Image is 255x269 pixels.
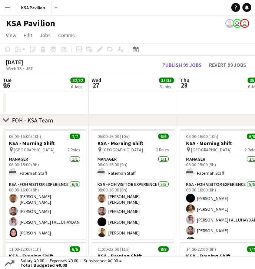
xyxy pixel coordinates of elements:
span: [GEOGRAPHIC_DATA] [102,147,143,152]
div: 6 Jobs [71,84,85,89]
span: 11:00-22:00 (11h) [97,246,130,252]
span: 6/6 [158,134,169,139]
span: 8/8 [158,246,169,252]
span: 2 Roles [67,147,80,152]
button: KSA Pavilion [15,0,52,15]
span: 6/6 [70,246,80,252]
span: 7/7 [70,134,80,139]
span: Thu [180,77,189,83]
span: [GEOGRAPHIC_DATA] [191,147,232,152]
span: 26 [2,81,11,89]
app-card-role: KSA - FOH Visitor Experience6/608:00-16:00 (8h)[PERSON_NAME] [PERSON_NAME][PERSON_NAME][PERSON_NA... [3,180,86,262]
span: 32/32 [70,78,85,83]
span: [GEOGRAPHIC_DATA] [14,147,54,152]
div: JST [26,66,33,71]
app-card-role: Manager1/106:00-15:00 (9h)Fatemah Staff [92,155,175,180]
span: 11:00-22:00 (11h) [9,246,41,252]
span: 06:00-16:00 (10h) [9,134,41,139]
button: Revert 99 jobs [206,61,249,69]
app-card-role: Manager1/106:00-15:00 (9h)Fatemah Staff [3,155,86,180]
h3: KSA - Evening Shift [3,253,86,259]
span: 35/35 [159,78,174,83]
span: View [6,32,16,39]
app-user-avatar: Hussein Al Najjar [225,19,234,28]
span: 06:00-16:00 (10h) [186,134,218,139]
span: 28 [179,81,189,89]
span: Week 35 [4,66,23,71]
app-user-avatar: Isra Alsharyofi [240,19,249,28]
app-job-card: 06:00-16:00 (10h)6/6KSA - Morning Shift [GEOGRAPHIC_DATA]2 RolesManager1/106:00-15:00 (9h)Fatemah... [92,129,175,239]
span: 06:00-16:00 (10h) [97,134,130,139]
div: [DATE] [6,58,50,66]
span: Jobs [40,32,51,39]
app-user-avatar: Yousef Alabdulmuhsin [233,19,242,28]
app-job-card: 06:00-16:00 (10h)7/7KSA - Morning Shift [GEOGRAPHIC_DATA]2 RolesManager1/106:00-15:00 (9h)Fatemah... [3,129,86,239]
span: 2 Roles [156,147,169,152]
button: Publish 99 jobs [159,61,205,69]
a: Jobs [37,30,54,40]
span: Total Budgeted ¥0.00 [20,263,122,268]
div: FOH - KSA Team [12,117,53,124]
app-card-role: KSA - FOH Visitor Experience5/508:00-16:00 (8h)[PERSON_NAME] [PERSON_NAME][PERSON_NAME][PERSON_NA... [92,180,175,251]
h3: KSA - Morning Shift [92,140,175,147]
h1: KSA Pavilion [6,18,55,29]
span: Edit [24,32,32,39]
span: 14:00-22:00 (8h) [186,246,216,252]
span: Wed [92,77,101,83]
h3: KSA - Morning Shift [3,140,86,147]
a: Comms [55,30,78,40]
span: 27 [90,81,101,89]
a: View [3,30,19,40]
div: Salary ¥0.00 + Expenses ¥0.00 + Subsistence ¥0.00 = [16,259,123,268]
span: Comms [58,32,75,39]
div: 6 Jobs [159,84,173,89]
h3: KSA - Evening Shift [92,253,175,259]
a: Edit [21,30,35,40]
span: Tue [3,77,11,83]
